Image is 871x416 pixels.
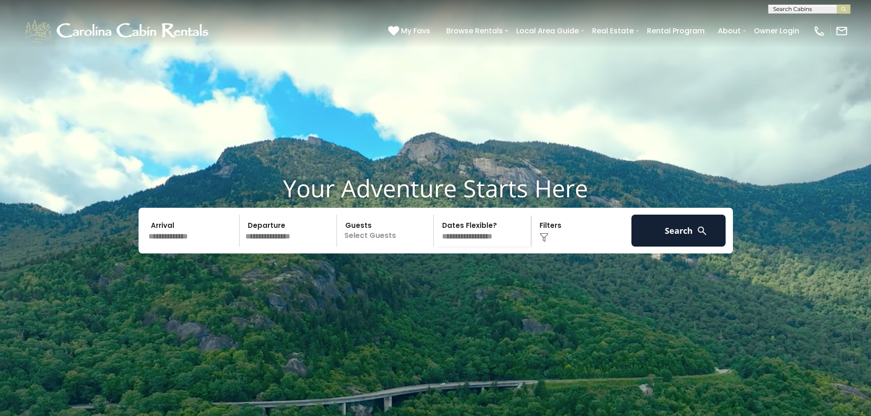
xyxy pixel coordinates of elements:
a: Local Area Guide [512,23,583,39]
img: White-1-1-2.png [23,17,213,45]
img: mail-regular-white.png [835,25,848,37]
p: Select Guests [340,215,434,247]
a: Owner Login [749,23,804,39]
a: Browse Rentals [442,23,508,39]
h1: Your Adventure Starts Here [7,174,864,202]
a: Rental Program [642,23,709,39]
span: My Favs [401,25,430,37]
img: filter--v1.png [540,233,549,242]
button: Search [631,215,726,247]
img: phone-regular-white.png [813,25,826,37]
a: Real Estate [588,23,638,39]
a: My Favs [388,25,433,37]
img: search-regular-white.png [696,225,708,237]
a: About [713,23,745,39]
